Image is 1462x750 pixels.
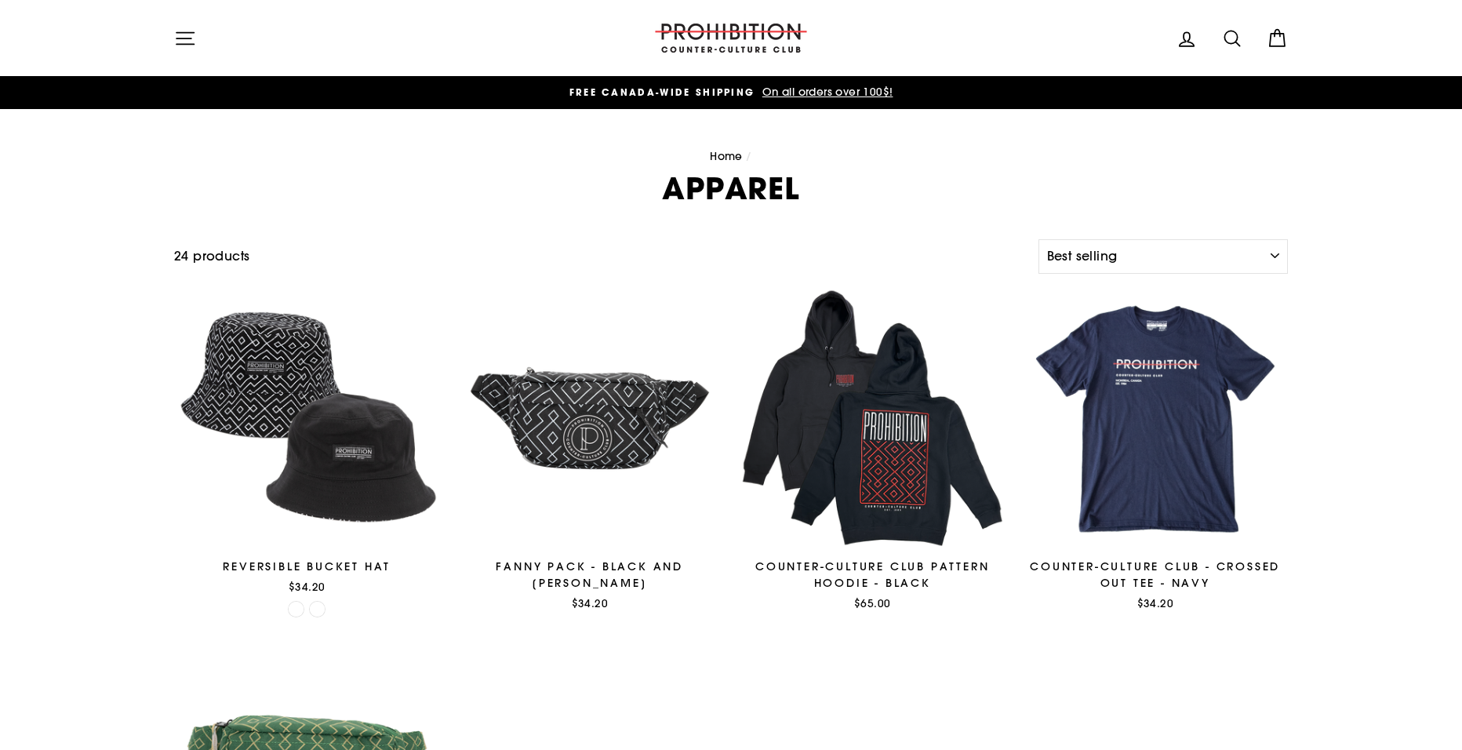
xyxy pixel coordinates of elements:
[174,173,1288,203] h1: APPAREL
[758,85,893,99] span: On all orders over 100$!
[174,286,440,600] a: REVERSIBLE BUCKET HAT$34.20
[569,86,755,99] span: FREE CANADA-WIDE SHIPPING
[174,559,440,575] div: REVERSIBLE BUCKET HAT
[174,148,1288,166] nav: breadcrumbs
[457,559,723,592] div: FANNY PACK - BLACK AND [PERSON_NAME]
[1023,559,1289,592] div: COUNTER-CULTURE CLUB - CROSSED OUT TEE - NAVY
[740,595,1006,611] div: $65.00
[457,286,723,617] a: FANNY PACK - BLACK AND [PERSON_NAME]$34.20
[710,149,743,163] a: Home
[174,579,440,595] div: $34.20
[1023,595,1289,611] div: $34.20
[746,149,751,163] span: /
[740,286,1006,617] a: Counter-Culture Club Pattern Hoodie - Black$65.00
[457,595,723,611] div: $34.20
[653,24,809,53] img: PROHIBITION COUNTER-CULTURE CLUB
[178,84,1284,101] a: FREE CANADA-WIDE SHIPPING On all orders over 100$!
[740,559,1006,592] div: Counter-Culture Club Pattern Hoodie - Black
[1023,286,1289,617] a: COUNTER-CULTURE CLUB - CROSSED OUT TEE - NAVY$34.20
[174,246,1032,267] div: 24 products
